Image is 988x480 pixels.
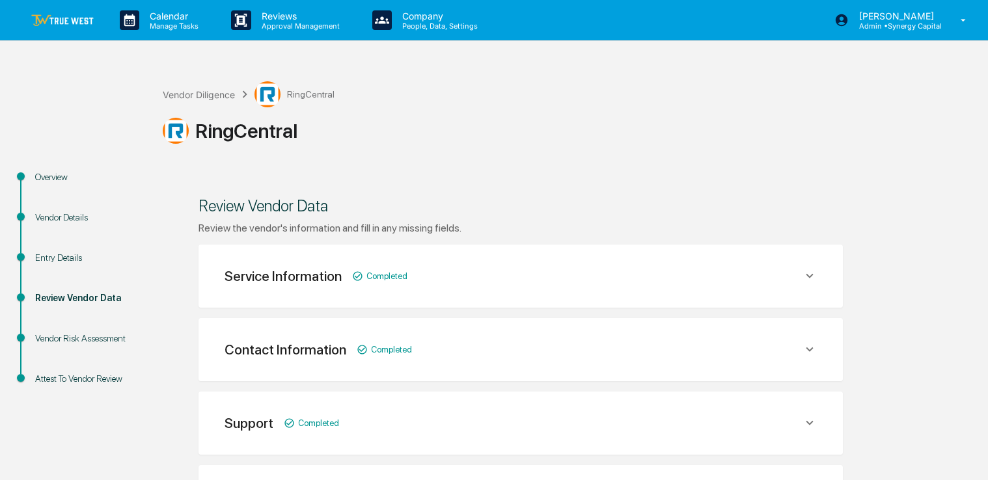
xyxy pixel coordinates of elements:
[199,196,843,215] div: Review Vendor Data
[35,372,142,386] div: Attest To Vendor Review
[35,291,142,305] div: Review Vendor Data
[946,437,981,472] iframe: Open customer support
[366,271,407,281] span: Completed
[298,418,339,428] span: Completed
[31,14,94,27] img: logo
[35,332,142,345] div: Vendor Risk Assessment
[163,118,189,144] img: Vendor Logo
[199,222,843,234] div: Review the vendor's information and fill in any missing fields.
[849,10,942,21] p: [PERSON_NAME]
[214,260,827,292] div: Service InformationCompleted
[225,268,342,284] div: Service Information
[251,10,346,21] p: Reviews
[392,21,484,31] p: People, Data, Settings
[214,334,827,366] div: Contact InformationCompleted
[35,211,142,224] div: Vendor Details
[254,81,335,107] div: RingCentral
[139,10,205,21] p: Calendar
[254,81,281,107] img: Vendor Logo
[251,21,346,31] p: Approval Management
[163,89,235,100] div: Vendor Diligence
[392,10,484,21] p: Company
[371,345,412,354] span: Completed
[35,170,142,184] div: Overview
[225,341,346,358] div: Contact Information
[163,118,981,144] div: RingCentral
[849,21,942,31] p: Admin • Synergy Capital
[225,415,273,431] div: Support
[214,407,827,439] div: SupportCompleted
[35,251,142,265] div: Entry Details
[139,21,205,31] p: Manage Tasks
